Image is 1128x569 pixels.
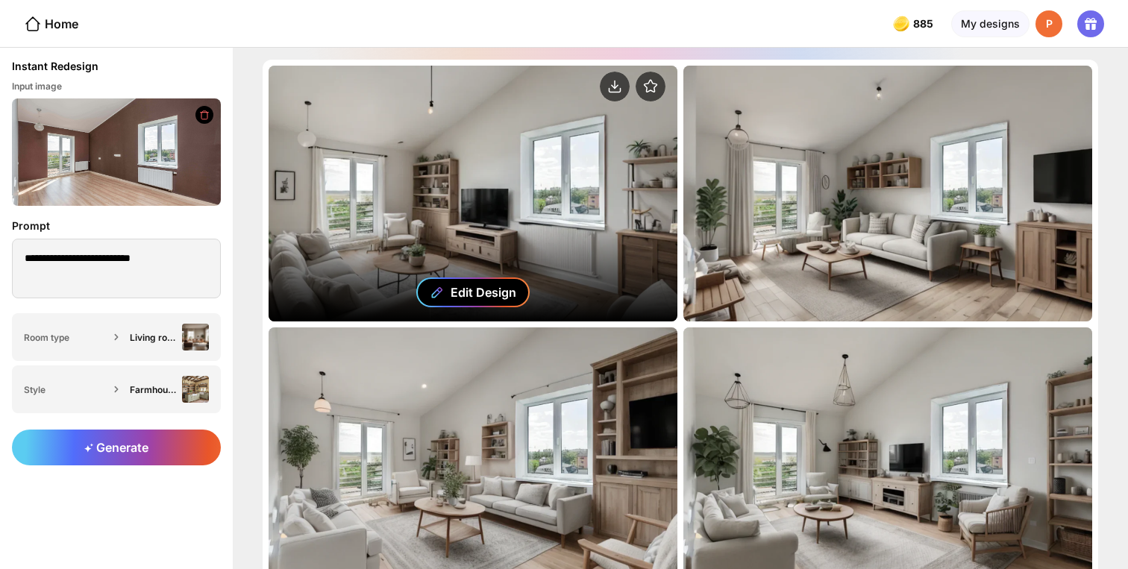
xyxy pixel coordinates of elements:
[12,81,221,92] div: Input image
[951,10,1030,37] div: My designs
[12,218,221,234] div: Prompt
[130,332,176,343] div: Living room
[1035,10,1062,37] div: P
[130,384,176,395] div: Farmhouse
[24,332,109,343] div: Room type
[24,15,78,33] div: Home
[84,440,148,455] span: Generate
[24,384,109,395] div: Style
[12,60,98,73] div: Instant Redesign
[913,18,936,30] span: 885
[451,285,516,300] div: Edit Design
